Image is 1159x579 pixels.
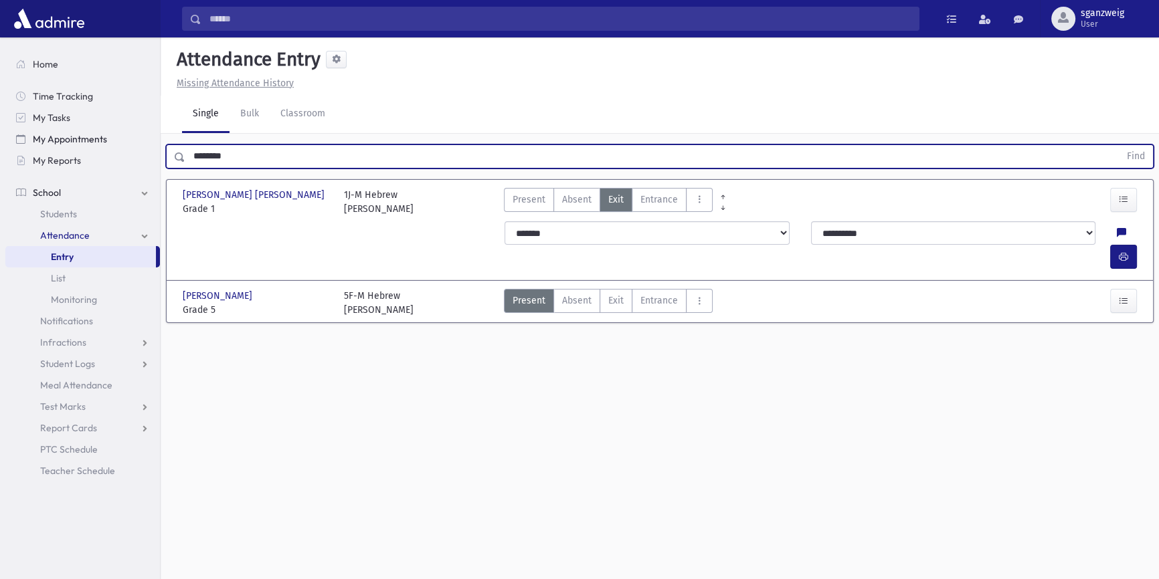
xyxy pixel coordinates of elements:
span: Entrance [640,294,678,308]
img: AdmirePro [11,5,88,32]
span: Grade 1 [183,202,331,216]
span: My Reports [33,154,81,166]
a: Classroom [270,96,336,133]
a: Students [5,203,160,225]
a: My Reports [5,150,160,171]
div: AttTypes [504,188,713,216]
span: Present [513,294,545,308]
span: Student Logs [40,358,95,370]
span: Students [40,208,77,220]
div: AttTypes [504,289,713,317]
span: [PERSON_NAME] [PERSON_NAME] [183,188,327,202]
div: 1J-M Hebrew [PERSON_NAME] [344,188,414,216]
span: Absent [562,193,592,207]
a: Student Logs [5,353,160,374]
span: Exit [608,294,624,308]
span: [PERSON_NAME] [183,289,255,303]
a: List [5,267,160,289]
span: sganzweig [1081,8,1124,19]
span: User [1081,19,1124,29]
a: Single [182,96,230,133]
span: Exit [608,193,624,207]
span: List [51,272,66,284]
span: Meal Attendance [40,379,112,391]
span: Infractions [40,336,86,348]
span: Test Marks [40,400,86,413]
a: Entry [5,246,156,267]
span: School [33,187,61,199]
span: Entrance [640,193,678,207]
span: PTC Schedule [40,443,98,455]
a: PTC Schedule [5,439,160,460]
h5: Attendance Entry [171,48,321,71]
span: Entry [51,251,74,263]
span: My Tasks [33,112,70,124]
span: Time Tracking [33,90,93,102]
a: Notifications [5,310,160,332]
span: Notifications [40,315,93,327]
span: Attendance [40,229,90,241]
a: Teacher Schedule [5,460,160,481]
input: Search [201,7,919,31]
a: Infractions [5,332,160,353]
div: 5F-M Hebrew [PERSON_NAME] [344,289,414,317]
span: Monitoring [51,294,97,306]
a: Missing Attendance History [171,78,294,89]
u: Missing Attendance History [177,78,294,89]
a: Bulk [230,96,270,133]
a: My Appointments [5,128,160,150]
a: My Tasks [5,107,160,128]
a: Monitoring [5,289,160,310]
span: Teacher Schedule [40,465,115,477]
span: Present [513,193,545,207]
a: Report Cards [5,417,160,439]
a: Attendance [5,225,160,246]
button: Find [1119,145,1153,168]
a: Home [5,53,160,75]
span: Absent [562,294,592,308]
a: Test Marks [5,396,160,417]
span: Report Cards [40,422,97,434]
a: School [5,182,160,203]
a: Time Tracking [5,86,160,107]
span: Home [33,58,58,70]
span: My Appointments [33,133,107,145]
span: Grade 5 [183,303,331,317]
a: Meal Attendance [5,374,160,396]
